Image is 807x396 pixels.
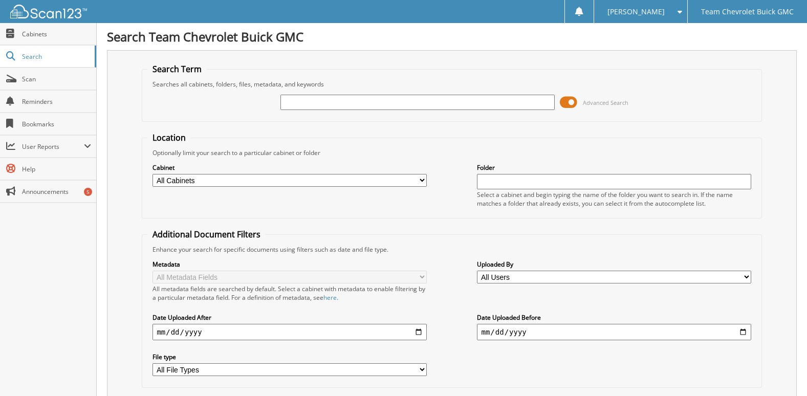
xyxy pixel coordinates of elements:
[147,229,266,240] legend: Additional Document Filters
[147,132,191,143] legend: Location
[152,353,426,361] label: File type
[22,75,91,83] span: Scan
[323,293,337,302] a: here
[152,284,426,302] div: All metadata fields are searched by default. Select a cabinet with metadata to enable filtering b...
[477,163,751,172] label: Folder
[147,63,207,75] legend: Search Term
[22,165,91,173] span: Help
[147,80,756,89] div: Searches all cabinets, folders, files, metadata, and keywords
[583,99,628,106] span: Advanced Search
[152,260,426,269] label: Metadata
[477,190,751,208] div: Select a cabinet and begin typing the name of the folder you want to search in. If the name match...
[22,142,84,151] span: User Reports
[152,163,426,172] label: Cabinet
[477,324,751,340] input: end
[477,260,751,269] label: Uploaded By
[22,52,90,61] span: Search
[107,28,797,45] h1: Search Team Chevrolet Buick GMC
[152,324,426,340] input: start
[22,120,91,128] span: Bookmarks
[147,245,756,254] div: Enhance your search for specific documents using filters such as date and file type.
[607,9,665,15] span: [PERSON_NAME]
[22,187,91,196] span: Announcements
[152,313,426,322] label: Date Uploaded After
[477,313,751,322] label: Date Uploaded Before
[84,188,92,196] div: 5
[147,148,756,157] div: Optionally limit your search to a particular cabinet or folder
[10,5,87,18] img: scan123-logo-white.svg
[22,97,91,106] span: Reminders
[701,9,794,15] span: Team Chevrolet Buick GMC
[22,30,91,38] span: Cabinets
